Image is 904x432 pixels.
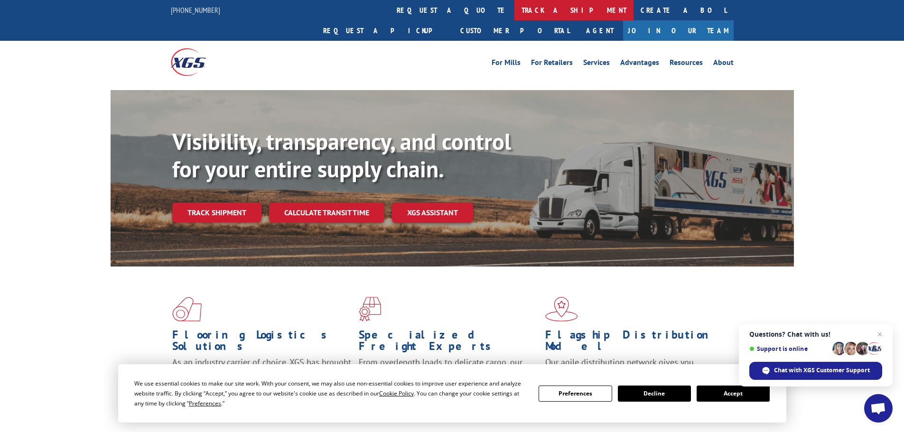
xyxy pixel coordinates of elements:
a: Customer Portal [453,20,577,41]
a: [PHONE_NUMBER] [171,5,220,15]
span: Cookie Policy [379,389,414,397]
button: Preferences [539,386,612,402]
a: Services [583,59,610,69]
a: Agent [577,20,623,41]
a: Request a pickup [316,20,453,41]
a: For Retailers [531,59,573,69]
span: As an industry carrier of choice, XGS has brought innovation and dedication to flooring logistics... [172,357,351,390]
h1: Flooring Logistics Solutions [172,329,352,357]
h1: Specialized Freight Experts [359,329,538,357]
a: Track shipment [172,202,261,222]
span: Questions? Chat with us! [749,331,882,338]
div: Chat with XGS Customer Support [749,362,882,380]
span: Our agile distribution network gives you nationwide inventory management on demand. [545,357,720,379]
p: From overlength loads to delicate cargo, our experienced staff knows the best way to move your fr... [359,357,538,399]
span: Preferences [189,399,221,407]
span: Chat with XGS Customer Support [774,366,870,375]
div: Open chat [864,394,893,423]
img: xgs-icon-total-supply-chain-intelligence-red [172,297,202,322]
a: XGS ASSISTANT [392,202,473,223]
a: Resources [670,59,703,69]
a: About [713,59,734,69]
img: xgs-icon-flagship-distribution-model-red [545,297,578,322]
img: xgs-icon-focused-on-flooring-red [359,297,381,322]
a: Calculate transit time [269,202,384,223]
span: Close chat [874,329,885,340]
a: Advantages [620,59,659,69]
span: Support is online [749,345,829,352]
h1: Flagship Distribution Model [545,329,725,357]
div: Cookie Consent Prompt [118,364,786,423]
button: Accept [697,386,770,402]
b: Visibility, transparency, and control for your entire supply chain. [172,127,511,184]
div: We use essential cookies to make our site work. With your consent, we may also use non-essential ... [134,378,527,408]
a: For Mills [492,59,521,69]
a: Join Our Team [623,20,734,41]
button: Decline [618,386,691,402]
